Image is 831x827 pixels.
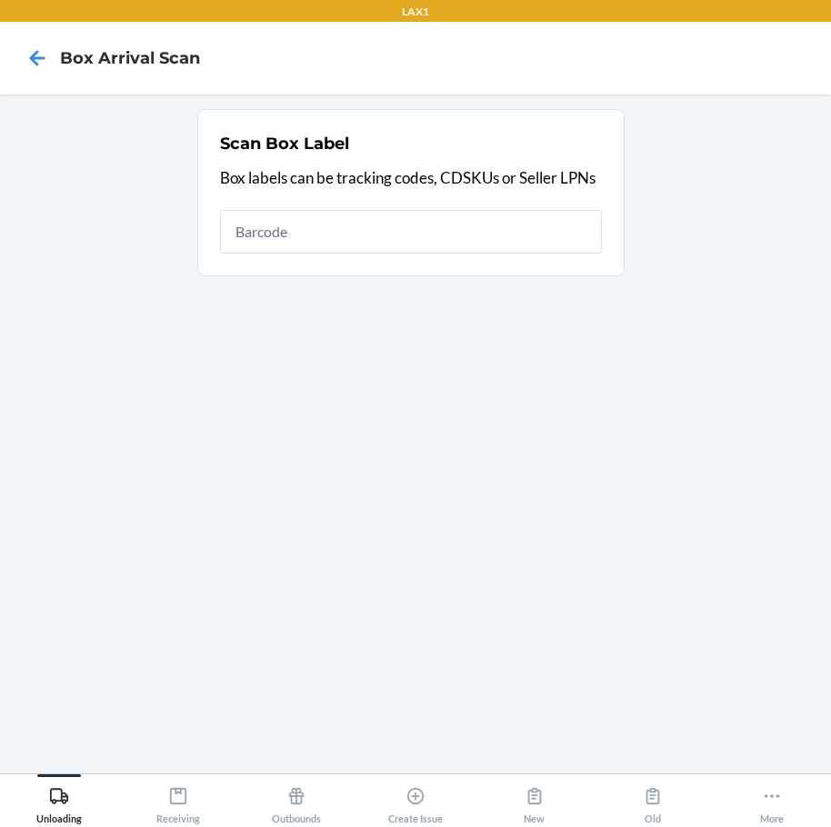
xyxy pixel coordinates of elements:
div: Outbounds [272,779,321,824]
div: Receiving [156,779,200,824]
div: New [524,779,545,824]
button: More [712,774,831,824]
h4: Box Arrival Scan [60,46,200,70]
h2: Scan Box Label [220,132,349,155]
input: Barcode [220,210,602,254]
button: Old [594,774,713,824]
div: Old [643,779,663,824]
button: Receiving [119,774,238,824]
p: LAX1 [402,4,429,20]
div: More [760,779,784,824]
button: New [475,774,594,824]
div: Create Issue [388,779,443,824]
button: Outbounds [237,774,356,824]
p: Box labels can be tracking codes, CDSKUs or Seller LPNs [220,166,602,190]
div: Unloading [36,779,82,824]
button: Create Issue [356,774,476,824]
